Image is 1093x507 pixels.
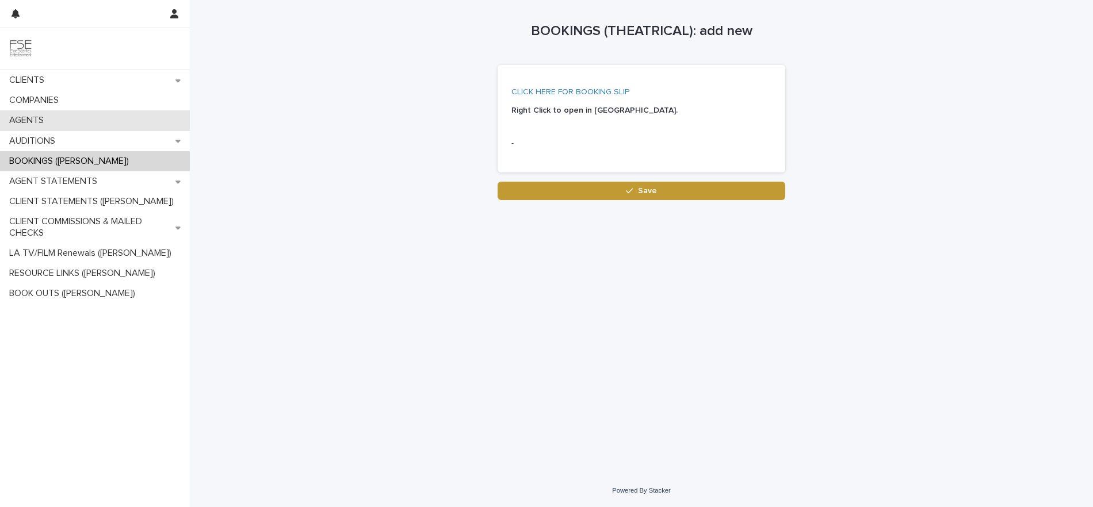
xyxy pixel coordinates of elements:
[5,136,64,147] p: AUDITIONS
[498,182,785,200] button: Save
[638,187,657,195] span: Save
[498,23,785,40] h1: BOOKINGS (THEATRICAL): add new
[5,248,181,259] p: LA TV/FILM Renewals ([PERSON_NAME])
[511,137,771,149] p: -
[5,176,106,187] p: AGENT STATEMENTS
[511,88,629,96] a: CLICK HERE FOR BOOKING SLIP
[511,106,678,114] strong: Right Click to open in [GEOGRAPHIC_DATA].
[5,196,183,207] p: CLIENT STATEMENTS ([PERSON_NAME])
[5,75,53,86] p: CLIENTS
[612,487,670,494] a: Powered By Stacker
[5,115,53,126] p: AGENTS
[5,288,144,299] p: BOOK OUTS ([PERSON_NAME])
[5,156,138,167] p: BOOKINGS ([PERSON_NAME])
[5,216,175,238] p: CLIENT COMMISSIONS & MAILED CHECKS
[9,37,32,60] img: 9JgRvJ3ETPGCJDhvPVA5
[5,95,68,106] p: COMPANIES
[5,268,165,279] p: RESOURCE LINKS ([PERSON_NAME])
